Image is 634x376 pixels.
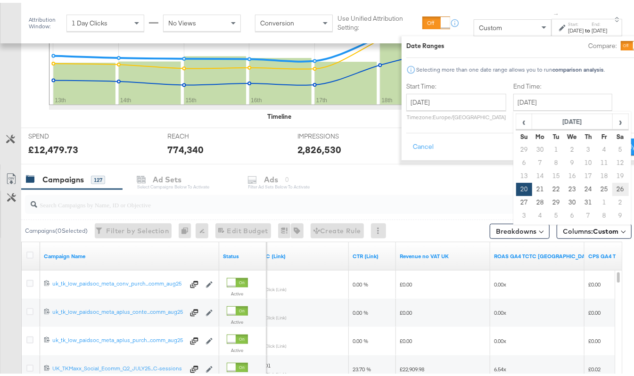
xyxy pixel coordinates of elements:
span: £0.02 [588,363,601,370]
td: 5 [613,140,629,154]
label: End: [592,18,608,25]
span: Conversion [260,16,294,25]
td: 13 [516,167,532,180]
span: 0.00x [494,278,506,285]
a: The number of clicks received on a link in your ad divided by the number of impressions. [353,250,392,257]
span: No Views [168,16,196,25]
td: 6 [564,206,580,220]
span: £22,909.98 [400,363,424,370]
td: 29 [516,140,532,154]
sub: Per Click (Link) [258,284,287,289]
div: UK_TKMaxx_Social_Ecomm_Q2_JULY25...C-sessions [52,362,184,369]
td: 15 [548,167,564,180]
label: Use Unified Attribution Setting: [338,11,419,29]
span: 1 Day Clicks [72,16,107,25]
td: 27 [516,193,532,206]
div: Selecting more than one date range allows you to run . [416,64,605,70]
span: 0.00 % [353,335,368,342]
th: [DATE] [532,111,613,127]
td: 9 [613,206,629,220]
div: uk_tk_low_paidsoc_meta_aplus_purch...comm_aug25 [52,334,184,341]
td: 1 [596,193,612,206]
span: IMPRESSIONS [297,129,368,138]
div: 0 [179,221,196,236]
span: REACH [167,129,238,138]
td: 24 [580,180,596,193]
td: 30 [564,193,580,206]
td: 8 [596,206,612,220]
span: 0.00 % [353,278,368,285]
a: uk_tk_low_paidsoc_meta_aplus_purch...comm_aug25 [52,334,184,343]
td: 3 [580,140,596,154]
td: 10 [580,154,596,167]
td: 17 [580,167,596,180]
label: Active [227,288,248,294]
span: £0.00 [400,278,412,285]
td: 25 [596,180,612,193]
td: 21 [532,180,548,193]
span: SPEND [28,129,99,138]
th: Fr [596,127,612,140]
td: 14 [532,167,548,180]
td: 23 [564,180,580,193]
span: › [613,112,628,126]
td: 18 [596,167,612,180]
a: Revenue minus VAT UK [400,250,486,257]
sub: Per Click (Link) [258,368,287,374]
td: 9 [564,154,580,167]
span: £0.00 [588,306,601,313]
th: Mo [532,127,548,140]
td: 7 [532,154,548,167]
label: Active [227,344,248,351]
th: We [564,127,580,140]
th: Tu [548,127,564,140]
span: Custom [593,224,618,233]
a: ROAS for weekly reporting using GA4 data and TCTC [494,250,593,257]
th: Th [580,127,596,140]
a: Shows the current state of your Ad Campaign. [223,250,263,257]
div: Campaigns ( 0 Selected) [25,224,88,232]
td: 19 [613,167,629,180]
td: 30 [532,140,548,154]
div: Date Ranges [406,39,445,48]
td: 31 [580,193,596,206]
td: 28 [532,193,548,206]
td: 3 [516,206,532,220]
button: Breakdowns [490,221,550,236]
div: £12,479.73 [28,140,78,154]
th: Sa [613,127,629,140]
span: 0.00x [494,306,506,313]
td: 7 [580,206,596,220]
div: Attribution Window: [28,14,62,27]
td: 4 [596,140,612,154]
label: Start Time: [406,79,506,88]
td: 2 [564,140,580,154]
div: 127 [91,173,105,181]
div: Campaigns [42,172,84,182]
span: £0.00 [588,335,601,342]
div: [DATE] [592,24,608,32]
div: uk_tk_low_paidsoc_meta_aplus_conte...comm_aug25 [52,305,184,313]
label: Start: [568,18,584,25]
span: 0.00 % [353,306,368,313]
strong: comparison analysis [552,63,604,70]
span: 0.00x [494,335,506,342]
label: End Time: [513,79,616,88]
td: 22 [548,180,564,193]
div: 774,340 [167,140,204,154]
span: £0.00 [400,306,412,313]
td: 29 [548,193,564,206]
label: Compare: [588,39,617,48]
td: 2 [613,193,629,206]
span: Custom [479,21,502,29]
td: 5 [548,206,564,220]
td: 8 [548,154,564,167]
td: 6 [516,154,532,167]
label: Active [227,316,248,322]
strong: to [584,24,592,31]
td: 26 [613,180,629,193]
span: ↑ [552,10,561,13]
td: 1 [548,140,564,154]
p: Timezone: Europe/[GEOGRAPHIC_DATA] [406,111,506,118]
td: 11 [596,154,612,167]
